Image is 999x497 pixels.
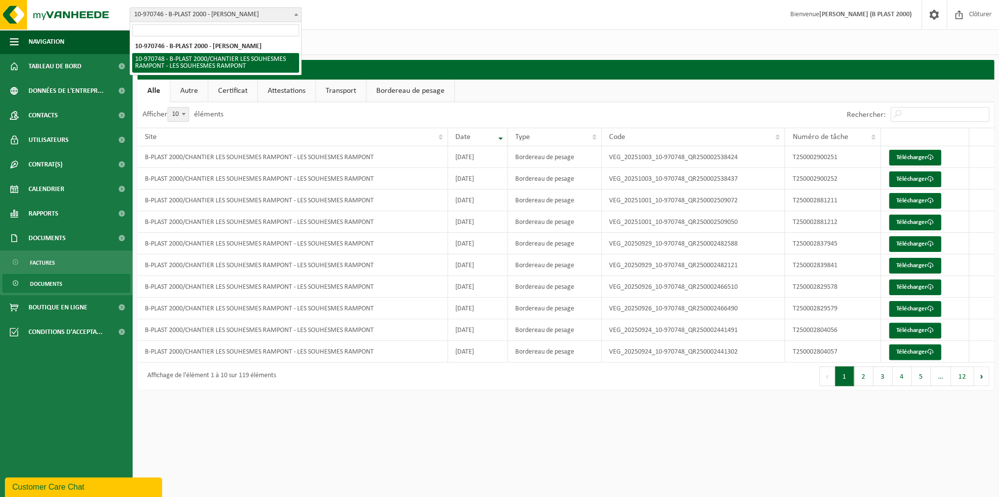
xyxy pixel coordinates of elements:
[792,133,848,141] span: Numéro de tâche
[609,133,625,141] span: Code
[508,254,602,276] td: Bordereau de pesage
[889,150,941,166] a: Télécharger
[508,341,602,362] td: Bordereau de pesage
[602,211,785,233] td: VEG_20251001_10-970748_QR250002509050
[132,53,299,73] li: 10-970748 - B-PLAST 2000/CHANTIER LES SOUHESMES RAMPONT - LES SOUHESMES RAMPONT
[602,146,785,168] td: VEG_20251003_10-970748_QR250002538424
[448,233,508,254] td: [DATE]
[138,60,994,79] h2: Documents
[130,7,302,22] span: 10-970746 - B-PLAST 2000 - Aurich
[2,274,130,293] a: Documents
[28,295,87,320] span: Boutique en ligne
[602,341,785,362] td: VEG_20250924_10-970748_QR250002441302
[602,254,785,276] td: VEG_20250929_10-970748_QR250002482121
[515,133,530,141] span: Type
[28,152,62,177] span: Contrat(s)
[142,367,276,385] div: Affichage de l'élément 1 à 10 sur 119 éléments
[28,177,64,201] span: Calendrier
[138,233,448,254] td: B-PLAST 2000/CHANTIER LES SOUHESMES RAMPONT - LES SOUHESMES RAMPONT
[28,201,58,226] span: Rapports
[873,366,892,386] button: 3
[366,80,454,102] a: Bordereau de pesage
[448,190,508,211] td: [DATE]
[448,341,508,362] td: [DATE]
[508,168,602,190] td: Bordereau de pesage
[854,366,873,386] button: 2
[819,11,912,18] strong: [PERSON_NAME] (B PLAST 2000)
[889,279,941,295] a: Télécharger
[448,276,508,298] td: [DATE]
[508,298,602,319] td: Bordereau de pesage
[30,253,55,272] span: Factures
[138,211,448,233] td: B-PLAST 2000/CHANTIER LES SOUHESMES RAMPONT - LES SOUHESMES RAMPONT
[602,233,785,254] td: VEG_20250929_10-970748_QR250002482588
[170,80,208,102] a: Autre
[455,133,471,141] span: Date
[889,215,941,230] a: Télécharger
[889,171,941,187] a: Télécharger
[258,80,315,102] a: Attestations
[889,323,941,338] a: Télécharger
[138,168,448,190] td: B-PLAST 2000/CHANTIER LES SOUHESMES RAMPONT - LES SOUHESMES RAMPONT
[28,226,66,250] span: Documents
[785,211,880,233] td: T250002881212
[2,253,130,272] a: Factures
[448,211,508,233] td: [DATE]
[508,276,602,298] td: Bordereau de pesage
[138,298,448,319] td: B-PLAST 2000/CHANTIER LES SOUHESMES RAMPONT - LES SOUHESMES RAMPONT
[785,233,880,254] td: T250002837945
[138,146,448,168] td: B-PLAST 2000/CHANTIER LES SOUHESMES RAMPONT - LES SOUHESMES RAMPONT
[448,298,508,319] td: [DATE]
[785,168,880,190] td: T250002900252
[931,366,951,386] span: …
[132,40,299,53] li: 10-970746 - B-PLAST 2000 - [PERSON_NAME]
[602,190,785,211] td: VEG_20251001_10-970748_QR250002509072
[448,168,508,190] td: [DATE]
[448,254,508,276] td: [DATE]
[785,146,880,168] td: T250002900251
[889,344,941,360] a: Télécharger
[785,341,880,362] td: T250002804057
[889,301,941,317] a: Télécharger
[508,190,602,211] td: Bordereau de pesage
[819,366,835,386] button: Previous
[28,320,103,344] span: Conditions d'accepta...
[30,275,62,293] span: Documents
[208,80,257,102] a: Certificat
[138,190,448,211] td: B-PLAST 2000/CHANTIER LES SOUHESMES RAMPONT - LES SOUHESMES RAMPONT
[602,298,785,319] td: VEG_20250926_10-970748_QR250002466490
[847,111,886,119] label: Rechercher:
[951,366,974,386] button: 12
[138,276,448,298] td: B-PLAST 2000/CHANTIER LES SOUHESMES RAMPONT - LES SOUHESMES RAMPONT
[138,341,448,362] td: B-PLAST 2000/CHANTIER LES SOUHESMES RAMPONT - LES SOUHESMES RAMPONT
[785,254,880,276] td: T250002839841
[508,233,602,254] td: Bordereau de pesage
[785,190,880,211] td: T250002881211
[130,8,301,22] span: 10-970746 - B-PLAST 2000 - Aurich
[785,319,880,341] td: T250002804056
[28,29,64,54] span: Navigation
[448,319,508,341] td: [DATE]
[912,366,931,386] button: 5
[889,236,941,252] a: Télécharger
[28,79,104,103] span: Données de l'entrepr...
[892,366,912,386] button: 4
[602,276,785,298] td: VEG_20250926_10-970748_QR250002466510
[508,146,602,168] td: Bordereau de pesage
[889,258,941,274] a: Télécharger
[145,133,157,141] span: Site
[448,146,508,168] td: [DATE]
[138,80,170,102] a: Alle
[168,108,189,121] span: 10
[785,298,880,319] td: T250002829579
[138,254,448,276] td: B-PLAST 2000/CHANTIER LES SOUHESMES RAMPONT - LES SOUHESMES RAMPONT
[835,366,854,386] button: 1
[28,128,69,152] span: Utilisateurs
[889,193,941,209] a: Télécharger
[316,80,366,102] a: Transport
[508,211,602,233] td: Bordereau de pesage
[167,107,189,122] span: 10
[28,103,58,128] span: Contacts
[5,475,164,497] iframe: chat widget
